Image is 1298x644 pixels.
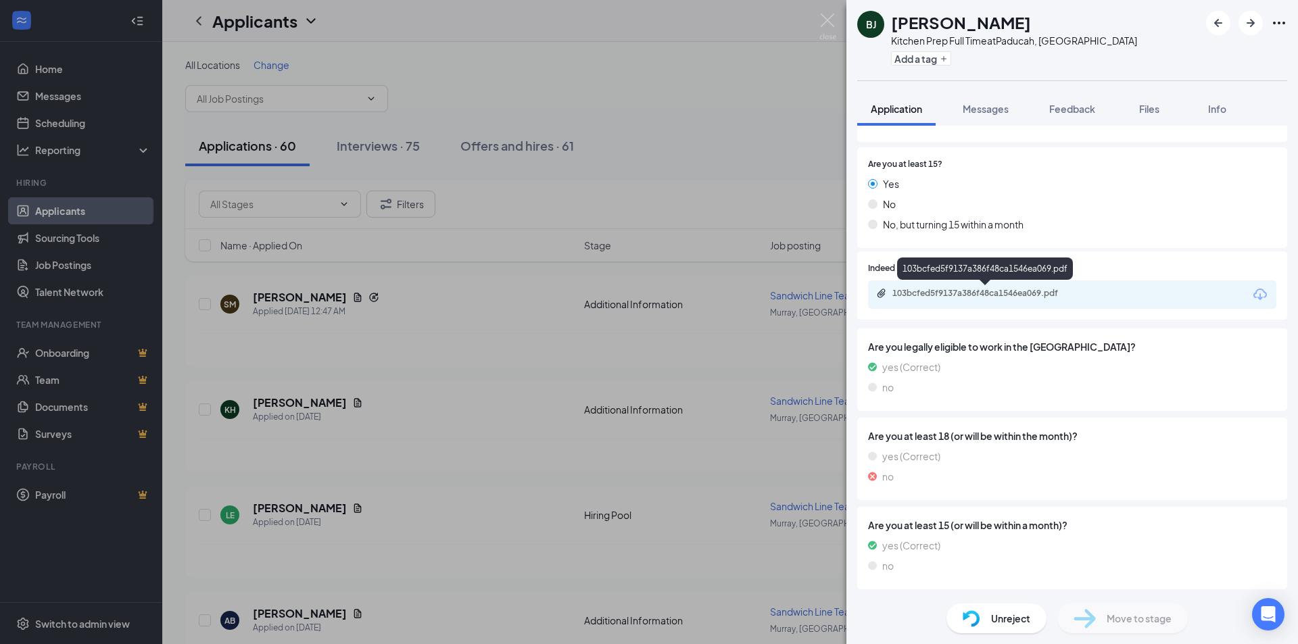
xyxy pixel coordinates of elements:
[1049,103,1095,115] span: Feedback
[1139,103,1159,115] span: Files
[1243,15,1259,31] svg: ArrowRight
[1208,103,1226,115] span: Info
[871,103,922,115] span: Application
[882,360,940,374] span: yes (Correct)
[868,518,1276,532] span: Are you at least 15 (or will be within a month)?
[1210,15,1226,31] svg: ArrowLeftNew
[883,197,896,212] span: No
[892,288,1082,299] div: 103bcfed5f9137a386f48ca1546ea069.pdf
[876,288,887,299] svg: Paperclip
[1206,11,1230,35] button: ArrowLeftNew
[882,538,940,553] span: yes (Correct)
[897,257,1073,280] div: 103bcfed5f9137a386f48ca1546ea069.pdf
[883,217,1024,232] span: No, but turning 15 within a month
[882,380,894,395] span: no
[891,34,1137,47] div: Kitchen Prep Full Time at Paducah, [GEOGRAPHIC_DATA]
[1239,11,1263,35] button: ArrowRight
[868,262,928,275] span: Indeed Resume
[868,428,1276,443] span: Are you at least 18 (or will be within the month)?
[991,611,1030,626] span: Unreject
[883,176,899,191] span: Yes
[866,18,876,31] div: BJ
[1252,287,1268,303] svg: Download
[868,339,1276,354] span: Are you legally eligible to work in the [GEOGRAPHIC_DATA]?
[882,558,894,573] span: no
[891,11,1031,34] h1: [PERSON_NAME]
[868,158,942,171] span: Are you at least 15?
[1107,611,1172,626] span: Move to stage
[963,103,1009,115] span: Messages
[1271,15,1287,31] svg: Ellipses
[876,288,1095,301] a: Paperclip103bcfed5f9137a386f48ca1546ea069.pdf
[891,51,951,66] button: PlusAdd a tag
[940,55,948,63] svg: Plus
[882,449,940,464] span: yes (Correct)
[882,469,894,484] span: no
[1252,598,1284,630] div: Open Intercom Messenger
